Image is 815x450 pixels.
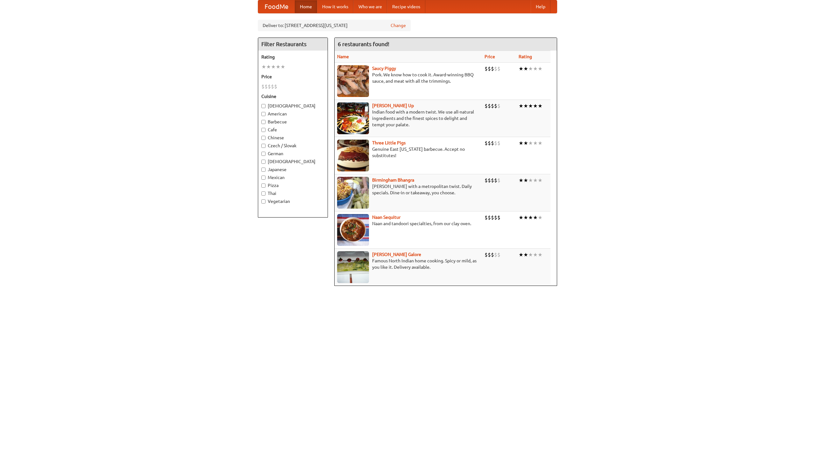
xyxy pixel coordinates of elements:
[485,177,488,184] li: $
[261,93,324,100] h5: Cuisine
[528,102,533,109] li: ★
[337,72,479,84] p: Pork. We know how to cook it. Award-winning BBQ sauce, and meat with all the trimmings.
[337,220,479,227] p: Naan and tandoori specialties, from our clay oven.
[491,102,494,109] li: $
[337,109,479,128] p: Indian food with a modern twist. We use all-natural ingredients and the finest spices to delight ...
[494,102,497,109] li: $
[337,102,369,134] img: curryup.jpg
[266,63,271,70] li: ★
[491,177,494,184] li: $
[488,214,491,221] li: $
[261,119,324,125] label: Barbecue
[523,65,528,72] li: ★
[261,54,324,60] h5: Rating
[261,183,266,188] input: Pizza
[258,20,411,31] div: Deliver to: [STREET_ADDRESS][US_STATE]
[261,120,266,124] input: Barbecue
[494,65,497,72] li: $
[261,176,266,180] input: Mexican
[528,177,533,184] li: ★
[488,177,491,184] li: $
[485,214,488,221] li: $
[538,251,542,258] li: ★
[261,104,266,108] input: [DEMOGRAPHIC_DATA]
[485,102,488,109] li: $
[497,102,500,109] li: $
[268,83,271,90] li: $
[523,102,528,109] li: ★
[497,177,500,184] li: $
[497,65,500,72] li: $
[485,54,495,59] a: Price
[271,63,276,70] li: ★
[261,128,266,132] input: Cafe
[261,63,266,70] li: ★
[528,65,533,72] li: ★
[519,65,523,72] li: ★
[491,251,494,258] li: $
[338,41,389,47] ng-pluralize: 6 restaurants found!
[391,22,406,29] a: Change
[494,177,497,184] li: $
[317,0,353,13] a: How it works
[265,83,268,90] li: $
[337,140,369,171] img: littlepigs.jpg
[271,83,274,90] li: $
[261,111,324,117] label: American
[528,140,533,147] li: ★
[261,112,266,116] input: American
[261,103,324,109] label: [DEMOGRAPHIC_DATA]
[337,146,479,159] p: Genuine East [US_STATE] barbecue. Accept no substitutes!
[494,214,497,221] li: $
[497,251,500,258] li: $
[261,73,324,80] h5: Price
[519,177,523,184] li: ★
[533,214,538,221] li: ★
[528,214,533,221] li: ★
[372,103,414,108] a: [PERSON_NAME] Up
[337,251,369,283] img: currygalore.jpg
[258,38,328,51] h4: Filter Restaurants
[372,66,396,71] a: Saucy Piggy
[519,140,523,147] li: ★
[337,65,369,97] img: saucy.jpg
[261,168,266,172] input: Japanese
[519,214,523,221] li: ★
[538,177,542,184] li: ★
[533,251,538,258] li: ★
[261,142,324,149] label: Czech / Slovak
[295,0,317,13] a: Home
[337,258,479,270] p: Famous North Indian home cooking. Spicy or mild, as you like it. Delivery available.
[523,140,528,147] li: ★
[533,65,538,72] li: ★
[258,0,295,13] a: FoodMe
[533,177,538,184] li: ★
[523,214,528,221] li: ★
[261,135,324,141] label: Chinese
[523,251,528,258] li: ★
[261,190,324,197] label: Thai
[261,144,266,148] input: Czech / Slovak
[387,0,425,13] a: Recipe videos
[538,140,542,147] li: ★
[280,63,285,70] li: ★
[538,214,542,221] li: ★
[261,127,324,133] label: Cafe
[488,102,491,109] li: $
[372,252,421,257] b: [PERSON_NAME] Galore
[519,54,532,59] a: Rating
[488,65,491,72] li: $
[485,140,488,147] li: $
[337,54,349,59] a: Name
[485,65,488,72] li: $
[337,214,369,246] img: naansequitur.jpg
[494,140,497,147] li: $
[488,140,491,147] li: $
[372,215,400,220] b: Naan Sequitur
[372,140,406,145] a: Three Little Pigs
[519,251,523,258] li: ★
[488,251,491,258] li: $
